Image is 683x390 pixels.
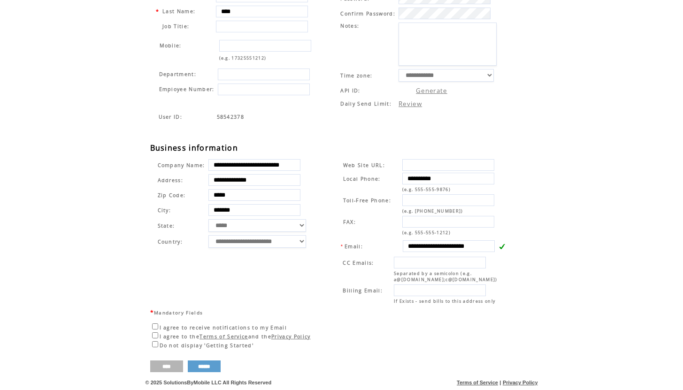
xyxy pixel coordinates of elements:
[343,162,385,168] span: Web Site URL:
[271,333,311,340] a: Privacy Policy
[340,23,359,29] span: Notes:
[158,238,183,245] span: Country:
[158,222,205,229] span: State:
[394,270,498,283] span: Separated by a semicolon (e.g. a@[DOMAIN_NAME];c@[DOMAIN_NAME])
[158,207,171,214] span: City:
[162,8,195,15] span: Last Name:
[159,71,197,77] span: Department:
[343,197,391,204] span: Toll-Free Phone:
[150,143,238,153] span: Business information
[160,324,287,331] span: I agree to receive notifications to my Email
[160,342,254,349] span: Do not display 'Getting Started'
[158,192,186,199] span: Zip Code:
[160,333,200,340] span: I agree to the
[158,177,184,184] span: Address:
[340,72,372,79] span: Time zone:
[160,42,182,49] span: Mobile:
[219,55,267,61] span: (e.g. 17325551212)
[345,243,363,250] span: Email:
[154,309,203,316] span: Mandatory Fields
[158,162,205,168] span: Company Name:
[162,23,189,30] span: Job Title:
[343,287,383,294] span: Billing Email:
[343,219,356,225] span: FAX:
[457,380,498,385] a: Terms of Service
[499,380,501,385] span: |
[416,86,447,95] a: Generate
[248,333,271,340] span: and the
[200,333,248,340] a: Terms of Service
[340,100,391,107] span: Daily Send Limit:
[340,10,395,17] span: Confirm Password:
[340,87,360,94] span: API ID:
[343,176,381,182] span: Local Phone:
[402,229,451,236] span: (e.g. 555-555-1212)
[402,208,463,214] span: (e.g. [PHONE_NUMBER])
[503,380,538,385] a: Privacy Policy
[146,380,272,385] span: © 2025 SolutionsByMobile LLC All Rights Reserved
[399,99,422,108] a: Review
[402,186,451,192] span: (e.g. 555-555-9876)
[159,86,215,92] span: Employee Number:
[394,298,496,304] span: If Exists - send bills to this address only
[499,243,505,250] img: v.gif
[217,114,245,120] span: Indicates the agent code for sign up page with sales agent or reseller tracking code
[343,260,374,266] span: CC Emails:
[159,114,183,120] span: Indicates the agent code for sign up page with sales agent or reseller tracking code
